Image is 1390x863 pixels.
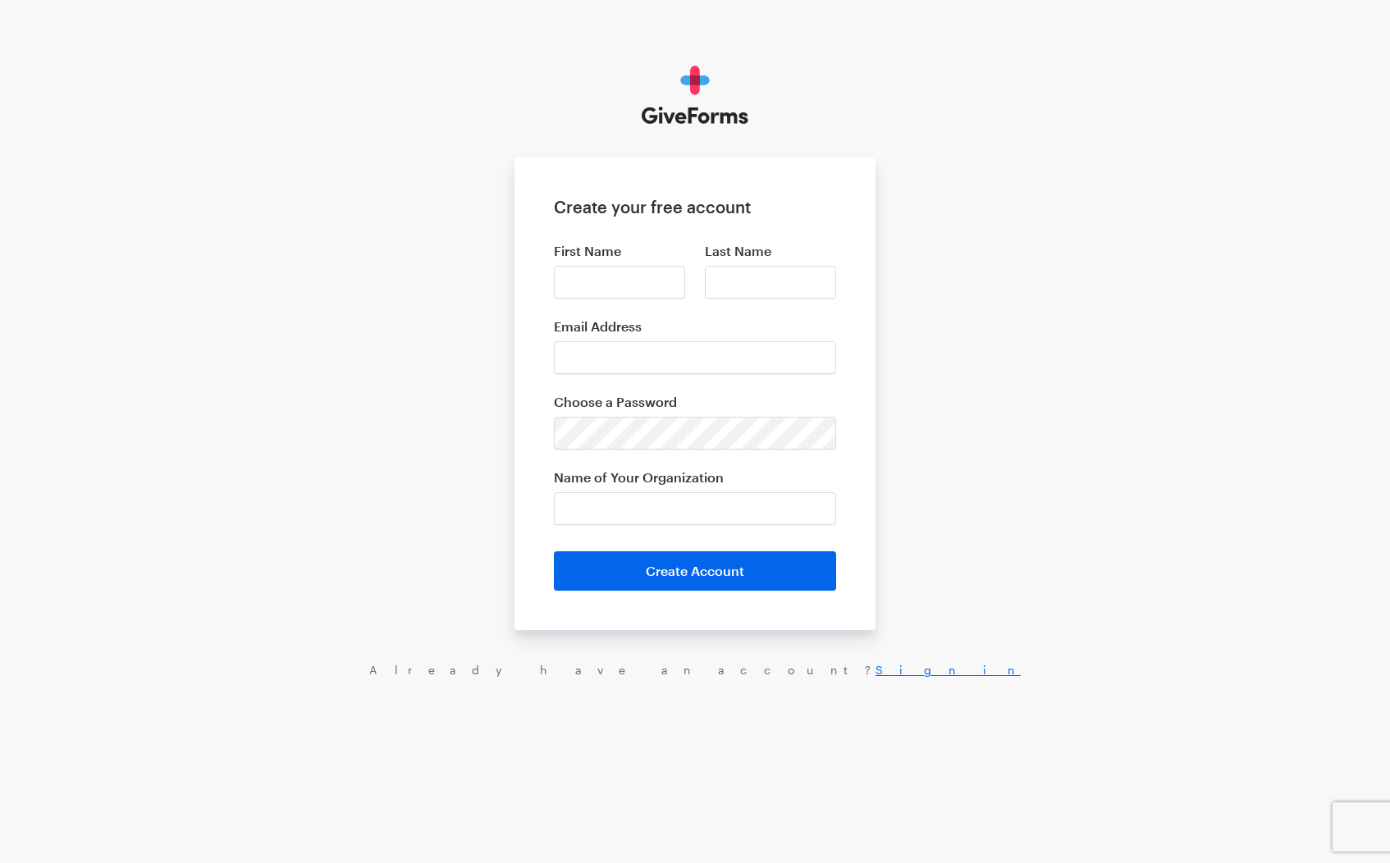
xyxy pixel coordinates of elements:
label: Last Name [705,243,836,259]
div: Already have an account? [16,663,1374,678]
img: GiveForms [642,66,749,125]
label: Name of Your Organization [554,469,836,486]
button: Create Account [554,551,836,591]
h1: Create your free account [554,197,836,217]
label: First Name [554,243,685,259]
label: Email Address [554,318,836,335]
a: Sign in [876,663,1021,677]
label: Choose a Password [554,394,836,410]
